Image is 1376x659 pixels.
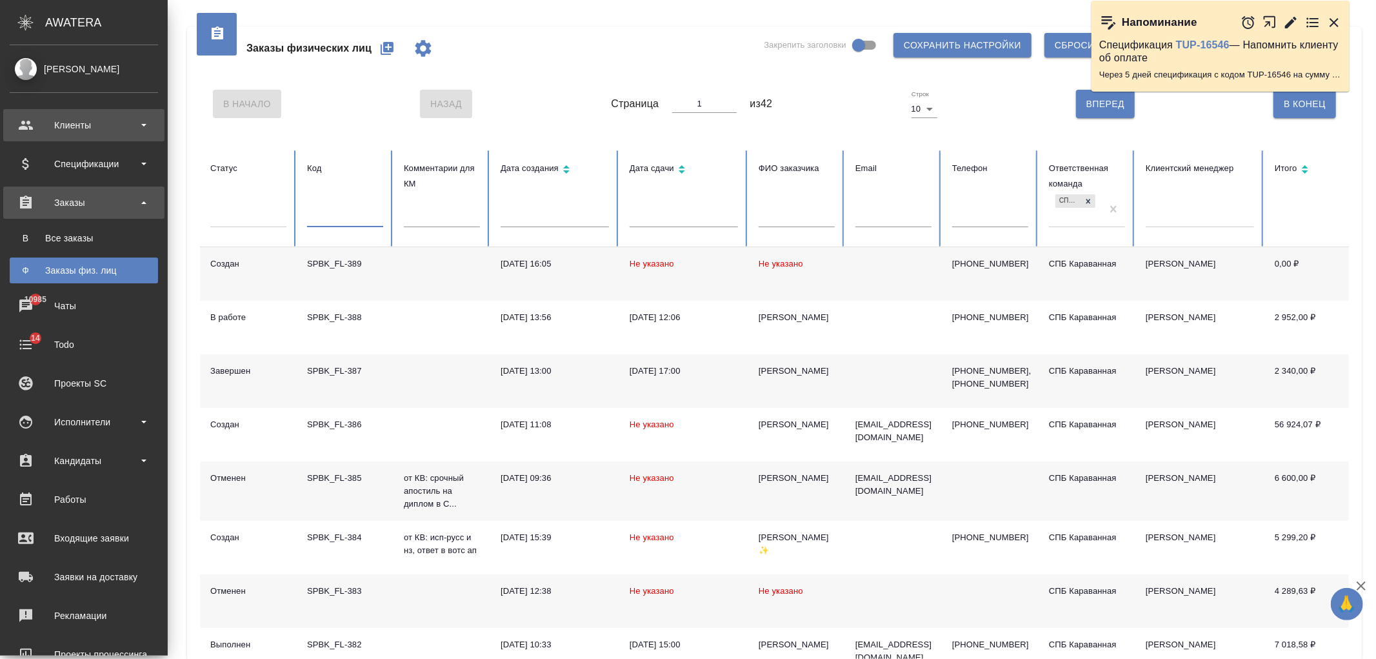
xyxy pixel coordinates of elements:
div: Все заказы [16,232,152,245]
div: Заказы физ. лиц [16,264,152,277]
div: Клиентский менеджер [1146,161,1254,176]
span: Закрепить заголовки [764,39,846,52]
div: SPBK_FL-384 [307,531,383,544]
div: СПБ Караванная [1049,418,1125,431]
div: [DATE] 15:39 [501,531,609,544]
div: [DATE] 11:08 [501,418,609,431]
button: Закрыть [1326,15,1342,30]
div: Комментарии для КМ [404,161,480,192]
div: [PERSON_NAME] ✨ [759,531,835,557]
div: SPBK_FL-389 [307,258,383,270]
div: Создан [210,418,286,431]
p: от КВ: срочный апостиль на диплом в С... [404,472,480,511]
td: 6 600,00 ₽ [1264,461,1361,521]
p: от КВ: исп-русс и нз, ответ в вотс ап [404,531,480,557]
button: Вперед [1076,90,1135,118]
span: Не указано [630,473,674,483]
div: Клиенты [10,116,158,135]
span: Вперед [1086,96,1124,112]
p: [PHONE_NUMBER] [952,531,1028,544]
div: [PERSON_NAME] [759,311,835,324]
td: 2 340,00 ₽ [1264,354,1361,408]
a: Работы [3,483,165,516]
div: Заявки на доставку [10,567,158,587]
div: [DATE] 13:56 [501,311,609,324]
span: из 42 [750,96,773,112]
div: SPBK_FL-382 [307,638,383,651]
div: [DATE] 13:00 [501,365,609,378]
div: Рекламации [10,606,158,625]
div: Спецификации [10,154,158,174]
td: 0,00 ₽ [1264,247,1361,301]
td: [PERSON_NAME] [1135,354,1264,408]
div: Email [855,161,932,176]
button: Открыть в новой вкладке [1262,8,1277,36]
a: ВВсе заказы [10,225,158,251]
div: Кандидаты [10,451,158,471]
div: Создан [210,531,286,544]
td: [PERSON_NAME] [1135,408,1264,461]
div: SPBK_FL-388 [307,311,383,324]
button: 🙏 [1331,588,1363,620]
p: [EMAIL_ADDRESS][DOMAIN_NAME] [855,472,932,498]
div: Чаты [10,296,158,316]
span: Сбросить все настройки [1055,37,1189,54]
div: Входящие заявки [10,529,158,548]
span: 🙏 [1336,591,1358,618]
p: Спецификация — Напомнить клиенту об оплате [1099,39,1342,65]
button: Редактировать [1283,15,1299,30]
td: [PERSON_NAME] [1135,247,1264,301]
div: СПБ Караванная [1049,311,1125,324]
div: Заказы [10,193,158,212]
div: [DATE] 17:00 [630,365,738,378]
div: ФИО заказчика [759,161,835,176]
div: Сортировка [1275,161,1351,179]
div: Выполнен [210,638,286,651]
span: Сохранить настройки [904,37,1021,54]
button: Создать [372,33,403,64]
td: [PERSON_NAME] [1135,301,1264,354]
span: Не указано [630,420,674,429]
td: 2 952,00 ₽ [1264,301,1361,354]
div: СПБ Караванная [1049,531,1125,544]
div: [DATE] 15:00 [630,638,738,651]
div: СПБ Караванная [1049,365,1125,378]
div: СПБ Караванная [1049,638,1125,651]
div: Исполнители [10,412,158,432]
div: Ответственная команда [1049,161,1125,192]
div: SPBK_FL-387 [307,365,383,378]
div: [PERSON_NAME] [759,365,835,378]
div: [DATE] 16:05 [501,258,609,270]
button: Отложить [1241,15,1256,30]
div: СПБ Караванная [1049,258,1125,270]
div: Телефон [952,161,1028,176]
div: [PERSON_NAME] [759,418,835,431]
p: [PHONE_NUMBER], [PHONE_NUMBER] [952,365,1028,390]
div: AWATERA [45,10,168,35]
p: Через 5 дней спецификация с кодом TUP-16546 на сумму 100926.66 RUB будет просрочена [1099,68,1342,81]
div: [DATE] 09:36 [501,472,609,485]
div: [DATE] 12:06 [630,311,738,324]
p: Напоминание [1122,16,1197,29]
div: Завершен [210,365,286,378]
div: Сортировка [501,161,609,179]
p: [PHONE_NUMBER] [952,311,1028,324]
td: 5 299,20 ₽ [1264,521,1361,574]
a: 14Todo [3,329,165,361]
a: Заявки на доставку [3,561,165,593]
div: СПБ Караванная [1055,194,1081,208]
span: Не указано [630,259,674,269]
div: Отменен [210,472,286,485]
div: Код [307,161,383,176]
div: Работы [10,490,158,509]
div: SPBK_FL-383 [307,585,383,598]
div: СПБ Караванная [1049,585,1125,598]
button: Перейти в todo [1305,15,1321,30]
td: [PERSON_NAME] [1135,521,1264,574]
td: [PERSON_NAME] [1135,574,1264,628]
div: Todo [10,335,158,354]
div: СПБ Караванная [1049,472,1125,485]
div: Сортировка [630,161,738,179]
span: 10985 [17,293,54,306]
div: SPBK_FL-386 [307,418,383,431]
